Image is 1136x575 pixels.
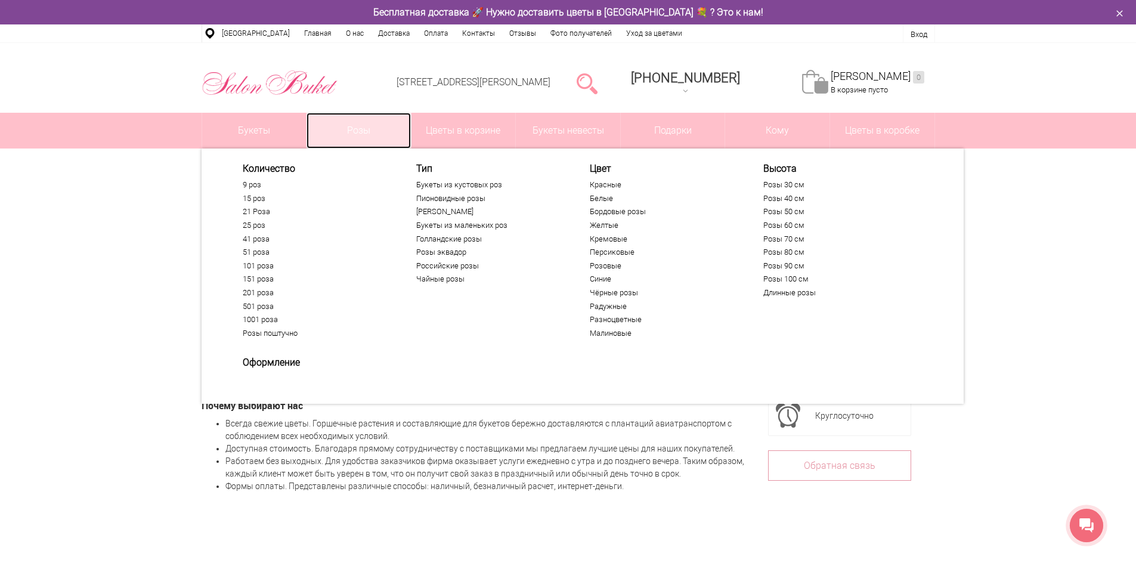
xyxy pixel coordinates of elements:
[815,403,903,428] div: Круглосуточно
[397,76,550,88] a: [STREET_ADDRESS][PERSON_NAME]
[590,315,736,324] a: Разноцветные
[225,480,754,493] li: Формы оплаты. Представлены различные способы: наличный, безналичный расчет, интернет-деньги.
[371,24,417,42] a: Доставка
[763,234,910,244] a: Розы 70 см
[243,248,389,257] a: 51 роза
[830,113,934,149] a: Цветы в коробке
[763,180,910,190] a: Розы 30 см
[763,194,910,203] a: Розы 40 см
[516,113,620,149] a: Букеты невесты
[763,288,910,298] a: Длинные розы
[621,113,725,149] a: Подарки
[590,288,736,298] a: Чёрные розы
[416,163,563,174] span: Тип
[590,207,736,217] a: Бордовые розы
[590,180,736,190] a: Красные
[590,274,736,284] a: Синие
[768,450,911,481] a: Обратная связь
[543,24,619,42] a: Фото получателей
[763,274,910,284] a: Розы 100 см
[416,248,563,257] a: Розы эквадор
[411,113,516,149] a: Цветы в корзине
[416,221,563,230] a: Букеты из маленьких роз
[619,24,689,42] a: Уход за цветами
[297,24,339,42] a: Главная
[831,85,888,94] span: В корзине пусто
[243,207,389,217] a: 21 Роза
[202,399,303,412] b: Почему выбирают нас
[502,24,543,42] a: Отзывы
[243,288,389,298] a: 201 роза
[624,66,747,100] a: [PHONE_NUMBER]
[831,70,924,84] a: [PERSON_NAME]
[763,261,910,271] a: Розы 90 см
[763,163,910,174] span: Высота
[417,24,455,42] a: Оплата
[202,113,307,149] a: Букеты
[243,180,389,190] a: 9 роз
[631,70,740,85] span: [PHONE_NUMBER]
[590,163,736,174] span: Цвет
[307,113,411,149] a: Розы
[911,30,927,39] a: Вход
[243,221,389,230] a: 25 роз
[416,234,563,244] a: Голландские розы
[725,113,829,149] span: Кому
[763,248,910,257] a: Розы 80 см
[193,6,944,18] div: Бесплатная доставка 🚀 Нужно доставить цветы в [GEOGRAPHIC_DATA] 💐 ? Это к нам!
[243,315,389,324] a: 1001 роза
[763,207,910,217] a: Розы 50 см
[243,357,389,368] span: Оформление
[215,24,297,42] a: [GEOGRAPHIC_DATA]
[590,234,736,244] a: Кремовые
[590,194,736,203] a: Белые
[416,274,563,284] a: Чайные розы
[243,234,389,244] a: 41 роза
[590,261,736,271] a: Розовые
[243,194,389,203] a: 15 роз
[455,24,502,42] a: Контакты
[913,71,924,84] ins: 0
[243,163,389,174] span: Количество
[243,261,389,271] a: 101 роза
[590,302,736,311] a: Радужные
[590,221,736,230] a: Желтые
[590,329,736,338] a: Малиновые
[243,274,389,284] a: 151 роза
[763,221,910,230] a: Розы 60 см
[202,67,338,98] img: Цветы Нижний Новгород
[243,302,389,311] a: 501 роза
[416,194,563,203] a: Пионовидные розы
[225,443,754,455] li: Доступная стоимость. Благодаря прямому сотрудничеству с поставщиками мы предлагаем лучшие цены дл...
[416,180,563,190] a: Букеты из кустовых роз
[416,261,563,271] a: Российские розы
[590,248,736,257] a: Персиковые
[416,207,563,217] a: [PERSON_NAME]
[225,455,754,480] li: Работаем без выходных. Для удобства заказчиков фирма оказывает услуги ежедневно с утра и до поздн...
[243,329,389,338] a: Розы поштучно
[339,24,371,42] a: О нас
[225,418,754,443] li: Всегда свежие цветы. Горшечные растения и составляющие для букетов бережно доставляются с плантац...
